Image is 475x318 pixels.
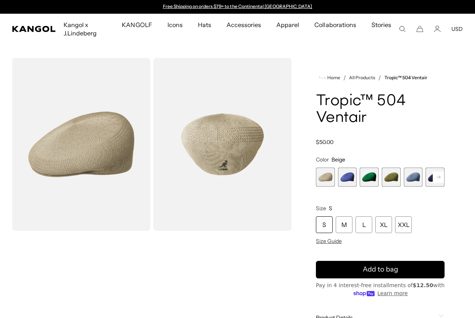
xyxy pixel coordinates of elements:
[153,58,292,231] img: color-beige
[276,14,299,36] span: Apparel
[382,168,401,187] label: Green
[338,168,357,187] label: Starry Blue
[375,73,381,82] li: /
[269,14,307,36] a: Apparel
[316,139,333,145] span: $50.00
[375,216,392,233] div: XL
[355,216,372,233] div: L
[314,14,356,36] span: Collaborations
[159,4,316,10] div: 1 of 2
[316,205,326,212] span: Size
[163,3,312,9] a: Free Shipping on orders $79+ to the Continental [GEOGRAPHIC_DATA]
[395,216,412,233] div: XXL
[56,14,114,44] a: Kangol x J.Lindeberg
[426,168,445,187] div: 6 of 22
[336,216,352,233] div: M
[329,205,332,212] span: S
[219,14,269,36] a: Accessories
[332,156,345,163] span: Beige
[416,26,423,32] button: Cart
[159,4,316,10] slideshow-component: Announcement bar
[122,14,152,36] span: KANGOLF
[382,168,401,187] div: 4 of 22
[190,14,219,36] a: Hats
[360,168,379,187] div: 3 of 22
[226,14,261,36] span: Accessories
[360,168,379,187] label: Masters Green
[384,75,428,80] a: Tropic™ 504 Ventair
[316,168,335,187] div: 1 of 22
[364,14,399,44] a: Stories
[434,26,441,32] a: Account
[426,168,445,187] label: Navy
[451,26,463,32] button: USD
[316,93,445,126] h1: Tropic™ 504 Ventair
[64,14,107,44] span: Kangol x J.Lindeberg
[404,168,423,187] div: 5 of 22
[12,58,150,231] img: color-beige
[316,73,445,82] nav: breadcrumbs
[340,73,346,82] li: /
[114,14,159,36] a: KANGOLF
[319,74,340,81] a: Home
[316,156,329,163] span: Color
[198,14,211,36] span: Hats
[160,14,190,36] a: Icons
[316,238,342,244] span: Size Guide
[307,14,363,36] a: Collaborations
[12,26,56,32] a: Kangol
[338,168,357,187] div: 2 of 22
[316,216,333,233] div: S
[399,26,406,32] summary: Search here
[349,75,375,80] a: All Products
[316,168,335,187] label: Beige
[363,264,398,275] span: Add to bag
[404,168,423,187] label: DENIM BLUE
[371,14,391,44] span: Stories
[167,14,183,36] span: Icons
[316,261,445,278] button: Add to bag
[159,4,316,10] div: Announcement
[326,75,340,80] span: Home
